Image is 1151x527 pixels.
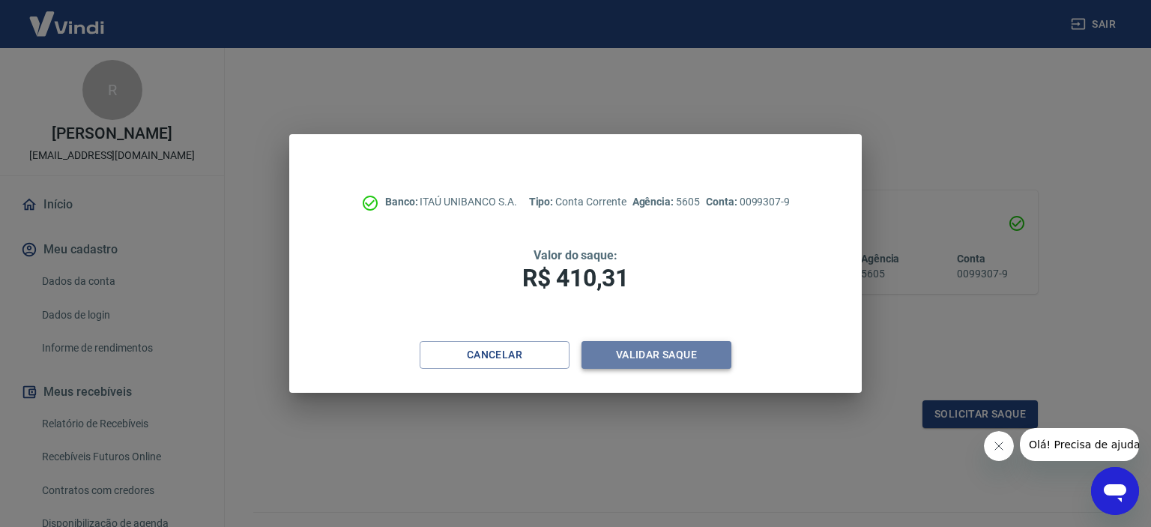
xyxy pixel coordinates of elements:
span: Tipo: [529,196,556,208]
p: Conta Corrente [529,194,626,210]
iframe: Mensagem da empresa [1020,428,1139,461]
span: Agência: [632,196,677,208]
button: Validar saque [581,341,731,369]
span: Banco: [385,196,420,208]
p: 5605 [632,194,700,210]
button: Cancelar [420,341,570,369]
iframe: Botão para abrir a janela de mensagens [1091,467,1139,515]
span: Olá! Precisa de ajuda? [9,10,126,22]
iframe: Fechar mensagem [984,431,1014,461]
p: 0099307-9 [706,194,790,210]
span: Valor do saque: [534,248,617,262]
p: ITAÚ UNIBANCO S.A. [385,194,517,210]
span: Conta: [706,196,740,208]
span: R$ 410,31 [522,264,629,292]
